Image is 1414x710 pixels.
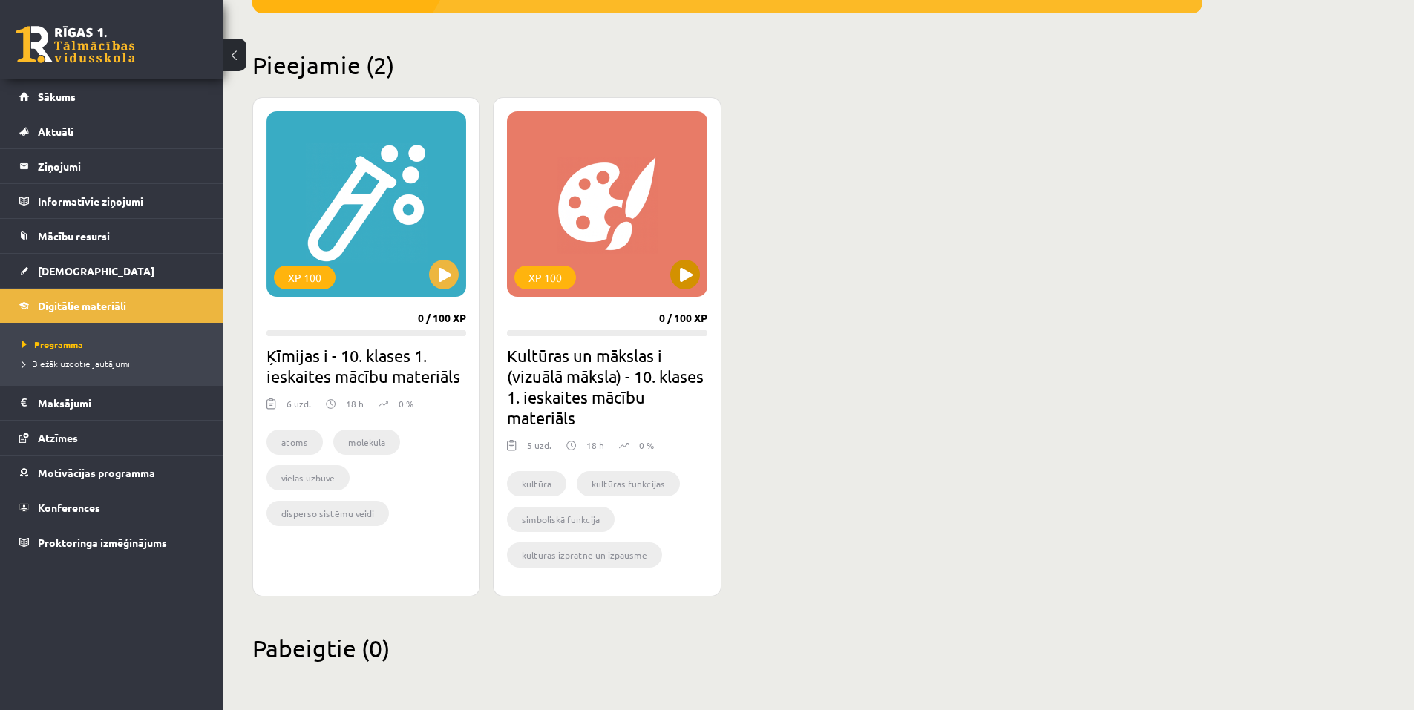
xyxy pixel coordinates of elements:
[252,634,1202,663] h2: Pabeigtie (0)
[19,525,204,559] a: Proktoringa izmēģinājums
[252,50,1202,79] h2: Pieejamie (2)
[38,431,78,444] span: Atzīmes
[38,264,154,277] span: [DEMOGRAPHIC_DATA]
[19,421,204,455] a: Atzīmes
[19,490,204,525] a: Konferences
[333,430,400,455] li: molekula
[19,149,204,183] a: Ziņojumi
[38,184,204,218] legend: Informatīvie ziņojumi
[16,26,135,63] a: Rīgas 1. Tālmācības vidusskola
[639,438,654,452] p: 0 %
[19,254,204,288] a: [DEMOGRAPHIC_DATA]
[38,501,100,514] span: Konferences
[38,149,204,183] legend: Ziņojumi
[38,299,126,312] span: Digitālie materiāli
[266,345,466,387] h2: Ķīmijas i - 10. klases 1. ieskaites mācību materiāls
[274,266,336,289] div: XP 100
[287,397,311,419] div: 6 uzd.
[399,397,413,410] p: 0 %
[507,507,615,532] li: simboliskā funkcija
[38,229,110,243] span: Mācību resursi
[507,542,662,568] li: kultūras izpratne un izpausme
[19,79,204,114] a: Sākums
[266,501,389,526] li: disperso sistēmu veidi
[19,289,204,323] a: Digitālie materiāli
[22,358,130,369] span: Biežāk uzdotie jautājumi
[38,125,73,138] span: Aktuāli
[38,386,204,420] legend: Maksājumi
[507,345,707,428] h2: Kultūras un mākslas i (vizuālā māksla) - 10. klases 1. ieskaites mācību materiāls
[19,456,204,490] a: Motivācijas programma
[527,438,551,461] div: 5 uzd.
[22,338,208,351] a: Programma
[266,465,350,490] li: vielas uzbūve
[38,536,167,549] span: Proktoringa izmēģinājums
[22,338,83,350] span: Programma
[586,438,604,452] p: 18 h
[19,114,204,148] a: Aktuāli
[19,184,204,218] a: Informatīvie ziņojumi
[19,219,204,253] a: Mācību resursi
[577,471,680,496] li: kultūras funkcijas
[38,466,155,479] span: Motivācijas programma
[19,386,204,420] a: Maksājumi
[266,430,323,455] li: atoms
[514,266,576,289] div: XP 100
[38,90,76,103] span: Sākums
[22,357,208,370] a: Biežāk uzdotie jautājumi
[346,397,364,410] p: 18 h
[507,471,566,496] li: kultūra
